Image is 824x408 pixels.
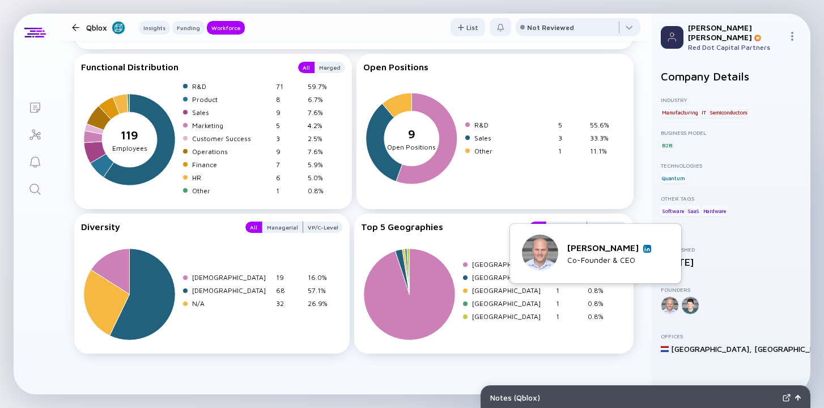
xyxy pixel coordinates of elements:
[588,299,615,308] div: 0.8%
[308,299,335,308] div: 26.9%
[522,235,558,271] img: Niels Bultink picture
[686,205,700,216] div: SaaS
[139,21,170,35] button: Insights
[308,286,335,295] div: 57.1%
[276,121,303,130] div: 5
[558,147,585,155] div: 1
[308,121,335,130] div: 4.2%
[556,312,583,321] div: 1
[276,286,303,295] div: 68
[192,286,271,295] div: [DEMOGRAPHIC_DATA]
[661,162,801,169] div: Technologies
[567,255,651,265] div: Co-Founder & CEO
[276,186,303,195] div: 1
[558,121,585,129] div: 5
[276,299,303,308] div: 32
[588,286,615,295] div: 0.8%
[192,108,271,117] div: Sales
[490,393,778,402] div: Notes ( Qblox )
[472,299,551,308] div: [GEOGRAPHIC_DATA]
[276,160,303,169] div: 7
[192,147,271,156] div: Operations
[708,107,749,118] div: Semiconductors
[172,21,205,35] button: Funding
[587,222,627,233] button: VP/C-Level
[276,82,303,91] div: 71
[308,273,335,282] div: 16.0%
[558,134,585,142] div: 3
[112,144,147,152] tspan: Employees
[192,134,271,143] div: Customer Success
[14,120,56,147] a: Investor Map
[688,43,783,52] div: Red Dot Capital Partners
[451,18,485,36] button: List
[308,160,335,169] div: 5.9%
[661,205,685,216] div: Software
[298,62,315,73] button: All
[661,96,801,103] div: Industry
[661,345,669,353] img: Netherlands Flag
[472,273,551,282] div: [GEOGRAPHIC_DATA]
[590,121,617,129] div: 55.6%
[661,70,801,83] h2: Company Details
[387,143,436,151] tspan: Open Positions
[262,222,303,233] div: Managerial
[588,312,615,321] div: 0.8%
[474,121,554,129] div: R&D
[315,62,345,73] button: Merged
[408,127,415,141] tspan: 9
[546,222,587,233] div: Managerial
[308,173,335,182] div: 5.0%
[451,19,485,36] div: List
[81,62,287,73] div: Functional Distribution
[276,273,303,282] div: 19
[527,23,574,32] div: Not Reviewed
[308,108,335,117] div: 7.6%
[688,23,783,42] div: [PERSON_NAME] [PERSON_NAME]
[81,222,234,233] div: Diversity
[172,22,205,33] div: Funding
[590,147,617,155] div: 11.1%
[661,172,686,184] div: Quantum
[276,134,303,143] div: 3
[661,195,801,202] div: Other Tags
[546,222,587,233] button: Managerial
[276,173,303,182] div: 6
[644,246,650,252] img: Niels Bultink Linkedin Profile
[192,121,271,130] div: Marketing
[671,344,752,354] div: [GEOGRAPHIC_DATA] ,
[529,222,546,233] button: All
[661,256,801,268] div: [DATE]
[276,108,303,117] div: 9
[192,273,271,282] div: [DEMOGRAPHIC_DATA]
[245,222,262,233] button: All
[192,95,271,104] div: Product
[472,286,551,295] div: [GEOGRAPHIC_DATA]
[14,93,56,120] a: Lists
[567,243,651,253] div: [PERSON_NAME]
[207,21,245,35] button: Workforce
[207,22,245,33] div: Workforce
[14,147,56,175] a: Reminders
[474,147,554,155] div: Other
[308,186,335,195] div: 0.8%
[661,286,801,293] div: Founders
[661,333,801,339] div: Offices
[700,107,707,118] div: IT
[308,82,335,91] div: 59.7%
[474,134,554,142] div: Sales
[303,222,343,233] button: VP/C-Level
[308,147,335,156] div: 7.6%
[361,222,519,233] div: Top 5 Geographies
[661,129,801,136] div: Business Model
[661,246,801,253] div: Established
[276,95,303,104] div: 8
[139,22,170,33] div: Insights
[472,260,551,269] div: [GEOGRAPHIC_DATA]
[556,299,583,308] div: 1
